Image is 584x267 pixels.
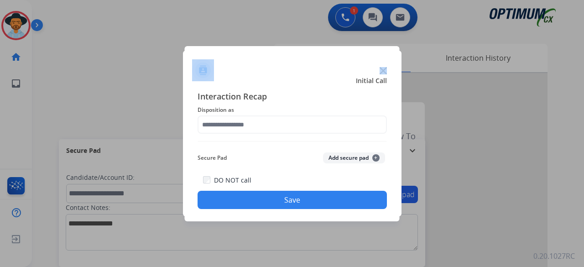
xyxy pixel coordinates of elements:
p: 0.20.1027RC [533,251,575,262]
span: + [372,154,380,162]
label: DO NOT call [214,176,251,185]
span: Disposition as [198,105,387,115]
span: Initial Call [356,76,387,85]
button: Save [198,191,387,209]
span: Secure Pad [198,152,227,163]
button: Add secure pad+ [323,152,385,163]
img: contactIcon [192,59,214,81]
span: Interaction Recap [198,90,387,105]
